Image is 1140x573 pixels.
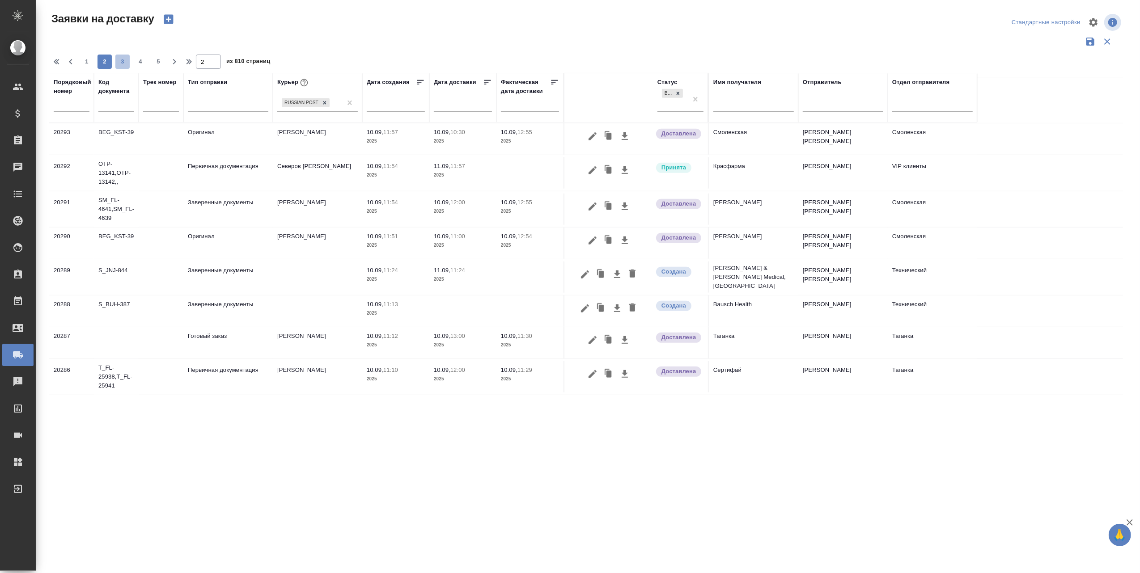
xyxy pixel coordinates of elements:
button: Сохранить фильтры [1082,33,1099,50]
p: 10.09, [434,333,450,339]
td: 20287 [49,327,94,358]
p: 11:54 [383,199,398,206]
p: 10.09, [434,233,450,240]
button: Редактировать [585,232,600,249]
span: Заявки на доставку [49,12,154,26]
p: 11.09, [434,163,450,169]
button: Сбросить фильтры [1099,33,1116,50]
div: Russian Post [281,97,331,109]
td: [PERSON_NAME] [273,327,362,358]
td: Таганка [888,361,977,392]
span: 4 [133,57,148,66]
td: [PERSON_NAME] [273,194,362,225]
button: 🙏 [1109,524,1131,546]
span: из 810 страниц [226,56,270,69]
div: Код документа [98,78,134,96]
div: Новая заявка, еще не передана в работу [655,266,703,278]
p: 10.09, [367,333,383,339]
p: 12:55 [517,129,532,135]
p: 11:00 [450,233,465,240]
p: Доставлена [661,333,696,342]
td: Смоленская [888,228,977,259]
p: 10.09, [501,367,517,373]
p: 2025 [434,241,492,250]
div: Тип отправки [188,78,227,87]
p: 13:00 [450,333,465,339]
td: 20290 [49,228,94,259]
p: 11:57 [383,129,398,135]
button: Клонировать [600,162,617,179]
td: [PERSON_NAME] [273,228,362,259]
p: 12:00 [450,199,465,206]
div: Russian Post [282,98,320,108]
p: 10.09, [434,129,450,135]
div: Имя получателя [713,78,761,87]
p: 2025 [501,375,559,383]
button: Удалить [625,266,640,283]
p: 2025 [434,341,492,350]
p: Создана [661,267,686,276]
p: 12:55 [517,199,532,206]
span: 5 [151,57,165,66]
p: 2025 [434,137,492,146]
p: 2025 [367,309,425,318]
td: [PERSON_NAME] [273,123,362,155]
div: Отправитель [803,78,842,87]
button: Редактировать [577,266,593,283]
td: Северов [PERSON_NAME] [273,157,362,189]
p: 11:30 [517,333,532,339]
button: Редактировать [585,162,600,179]
td: Технический [888,261,977,293]
div: Дата создания [367,78,410,87]
td: [PERSON_NAME] [PERSON_NAME] [798,261,888,293]
button: Клонировать [600,366,617,383]
p: 2025 [367,375,425,383]
button: Скачать [617,366,632,383]
td: Сертифай [709,361,798,392]
td: Красфарма [709,157,798,189]
td: Смоленская [888,194,977,225]
p: 2025 [434,207,492,216]
td: [PERSON_NAME] [798,295,888,327]
p: 10.09, [367,199,383,206]
span: 3 [115,57,130,66]
td: 20292 [49,157,94,189]
p: 11:24 [450,267,465,274]
p: 2025 [367,341,425,350]
div: Статус [657,78,678,87]
button: Клонировать [600,128,617,145]
p: 2025 [367,171,425,180]
p: 2025 [434,171,492,180]
td: [PERSON_NAME] [709,228,798,259]
td: Заверенные документы [183,261,273,293]
button: Редактировать [585,366,600,383]
p: 10.09, [367,129,383,135]
div: Фактическая дата доставки [501,78,550,96]
td: S_BUH-387 [94,295,139,327]
td: Таганка [709,327,798,358]
td: [PERSON_NAME] [798,327,888,358]
td: Оригинал [183,228,273,259]
button: 3 [115,55,130,69]
p: 2025 [501,137,559,146]
td: [PERSON_NAME] [PERSON_NAME] [798,194,888,225]
button: При выборе курьера статус заявки автоматически поменяется на «Принята» [298,77,310,88]
button: Редактировать [585,198,600,215]
p: 10.09, [367,267,383,274]
p: 12:00 [450,367,465,373]
p: 11:57 [450,163,465,169]
td: [PERSON_NAME] [273,361,362,392]
p: Принята [661,163,686,172]
p: 2025 [367,207,425,216]
div: split button [1009,16,1083,29]
p: 10.09, [367,301,383,308]
p: 10.09, [367,367,383,373]
button: 4 [133,55,148,69]
td: [PERSON_NAME] [PERSON_NAME] [798,123,888,155]
p: Доставлена [661,129,696,138]
td: [PERSON_NAME] [709,194,798,225]
p: 12:54 [517,233,532,240]
td: [PERSON_NAME] [798,157,888,189]
button: Редактировать [577,300,593,317]
td: Смоленская [888,123,977,155]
